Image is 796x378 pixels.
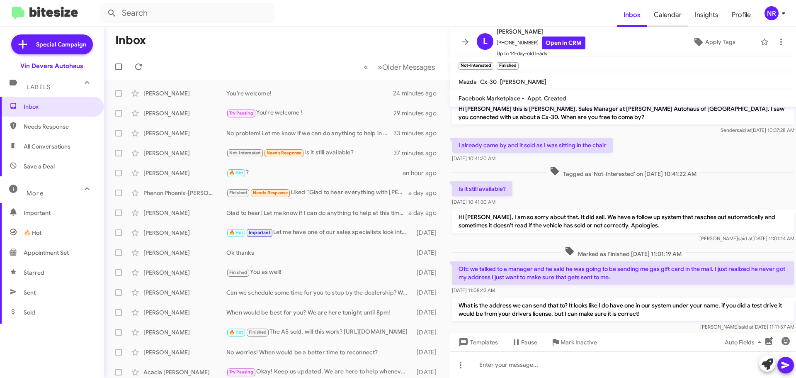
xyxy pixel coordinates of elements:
[226,268,413,277] div: You as well!
[143,328,226,337] div: [PERSON_NAME]
[24,209,94,217] span: Important
[408,209,443,217] div: a day ago
[413,308,443,317] div: [DATE]
[452,287,495,293] span: [DATE] 11:08:43 AM
[143,149,226,157] div: [PERSON_NAME]
[413,268,443,277] div: [DATE]
[229,110,253,116] span: Try Pausing
[143,268,226,277] div: [PERSON_NAME]
[249,230,270,235] span: Important
[413,368,443,376] div: [DATE]
[647,3,688,27] a: Calendar
[143,288,226,297] div: [PERSON_NAME]
[544,335,604,350] button: Mark Inactive
[500,78,546,85] span: [PERSON_NAME]
[226,148,393,158] div: Is it still available?
[24,268,44,277] span: Starred
[382,63,435,72] span: Older Messages
[561,246,685,258] span: Marked as Finished [DATE] 11:01:19 AM
[705,34,735,49] span: Apply Tags
[143,129,226,137] div: [PERSON_NAME]
[24,102,94,111] span: Inbox
[739,324,753,330] span: said at
[229,369,253,375] span: Try Pausing
[413,348,443,356] div: [DATE]
[457,335,498,350] span: Templates
[450,335,505,350] button: Templates
[373,59,440,76] button: Next
[393,89,443,98] div: 24 minutes ago
[527,95,566,102] span: Appt. Created
[267,150,302,156] span: Needs Response
[24,249,69,257] span: Appointment Set
[393,109,443,117] div: 29 minutes ago
[226,288,413,297] div: Can we schedule some time for you to stop by the dealership? We are extremely interested in your ...
[359,59,440,76] nav: Page navigation example
[24,142,70,151] span: All Conversations
[24,122,94,131] span: Needs Response
[27,83,51,91] span: Labels
[718,335,771,350] button: Auto Fields
[452,181,512,196] p: Is it still available?
[143,89,226,98] div: [PERSON_NAME]
[505,335,544,350] button: Pause
[226,129,393,137] div: No problem! Let me know if we can do anything to help in the meantime. We are here tonight until ...
[483,35,488,48] span: L
[459,62,493,70] small: Not-Interested
[226,209,408,217] div: Glad to hear! Let me know if I can do anything to help at this time.
[100,3,274,23] input: Search
[143,229,226,237] div: [PERSON_NAME]
[24,288,36,297] span: Sent
[229,170,243,176] span: 🔥 Hot
[688,3,725,27] a: Insights
[561,335,597,350] span: Mark Inactive
[671,34,756,49] button: Apply Tags
[24,162,55,171] span: Save a Deal
[393,149,443,157] div: 37 minutes ago
[36,40,86,49] span: Special Campaign
[452,199,495,205] span: [DATE] 10:41:30 AM
[546,166,700,178] span: Tagged as 'Not-Interested' on [DATE] 10:41:22 AM
[413,229,443,237] div: [DATE]
[143,169,226,177] div: [PERSON_NAME]
[229,270,248,275] span: Finished
[452,138,613,153] p: I already came by and it sold as I was sitting in the chair
[738,235,752,241] span: said at
[143,348,226,356] div: [PERSON_NAME]
[497,49,585,58] span: Up to 14-day-old leads
[143,249,226,257] div: [PERSON_NAME]
[497,27,585,37] span: [PERSON_NAME]
[226,108,393,118] div: You're welcome !
[226,348,413,356] div: No worries! When would be a better time to reconnect?
[408,189,443,197] div: a day ago
[226,249,413,257] div: Ok thanks
[24,308,35,317] span: Sold
[226,89,393,98] div: You're welcome!
[617,3,647,27] a: Inbox
[459,78,477,85] span: Mazda
[143,308,226,317] div: [PERSON_NAME]
[226,168,403,178] div: ?
[757,6,787,20] button: NR
[364,62,368,72] span: «
[542,37,585,49] a: Open in CRM
[413,249,443,257] div: [DATE]
[359,59,373,76] button: Previous
[20,62,83,70] div: Vin Devers Autohaus
[226,367,413,377] div: Okay! Keep us updated. We are here to help whenever is right for you.
[725,3,757,27] a: Profile
[143,209,226,217] div: [PERSON_NAME]
[721,127,794,133] span: Sender [DATE] 10:37:28 AM
[226,327,413,337] div: The A5 sold, will this work? [URL][DOMAIN_NAME]
[413,328,443,337] div: [DATE]
[452,298,794,321] p: What is the address we can send that to? It looks like I do have one in our system under your nam...
[229,329,243,335] span: 🔥 Hot
[403,169,443,177] div: an hour ago
[229,190,248,195] span: Finished
[413,288,443,297] div: [DATE]
[253,190,288,195] span: Needs Response
[497,37,585,49] span: [PHONE_NUMBER]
